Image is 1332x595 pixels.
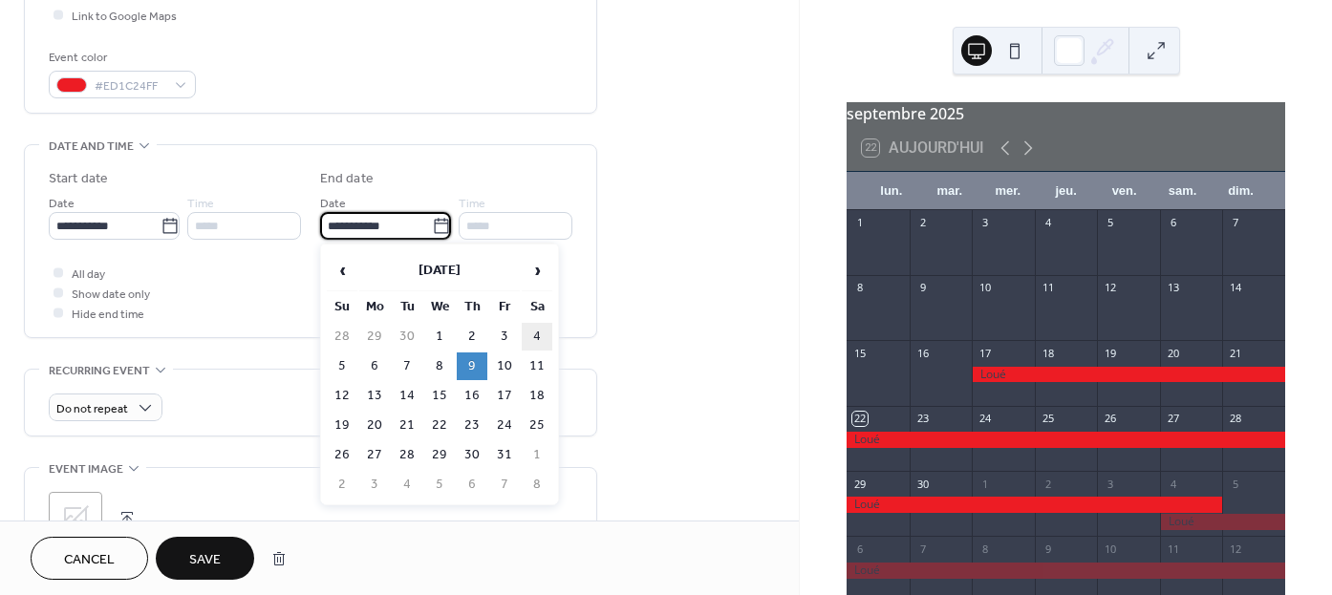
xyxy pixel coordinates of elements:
[187,194,214,214] span: Time
[424,323,455,351] td: 1
[847,563,1285,579] div: Loué
[1103,412,1117,426] div: 26
[972,367,1285,383] div: Loué
[978,172,1037,210] div: mer.
[327,293,357,321] th: Su
[1103,216,1117,230] div: 5
[1041,542,1055,556] div: 9
[523,251,551,289] span: ›
[1166,412,1180,426] div: 27
[1103,477,1117,491] div: 3
[459,194,485,214] span: Time
[1041,477,1055,491] div: 2
[489,323,520,351] td: 3
[392,471,422,499] td: 4
[847,432,1285,448] div: Loué
[1103,281,1117,295] div: 12
[852,542,867,556] div: 6
[72,7,177,27] span: Link to Google Maps
[359,323,390,351] td: 29
[457,352,487,380] td: 9
[359,441,390,469] td: 27
[1228,281,1242,295] div: 14
[392,441,422,469] td: 28
[359,293,390,321] th: Mo
[847,102,1285,125] div: septembre 2025
[1095,172,1153,210] div: ven.
[522,382,552,410] td: 18
[1166,281,1180,295] div: 13
[72,285,150,305] span: Show date only
[392,412,422,439] td: 21
[49,361,150,381] span: Recurring event
[1228,542,1242,556] div: 12
[1166,216,1180,230] div: 6
[915,412,930,426] div: 23
[359,471,390,499] td: 3
[862,172,920,210] div: lun.
[49,492,102,545] div: ;
[327,352,357,380] td: 5
[915,477,930,491] div: 30
[328,251,356,289] span: ‹
[49,169,108,189] div: Start date
[847,497,1222,513] div: Loué
[978,477,992,491] div: 1
[1166,542,1180,556] div: 11
[1103,346,1117,360] div: 19
[522,352,552,380] td: 11
[72,265,105,285] span: All day
[49,137,134,157] span: Date and time
[489,293,520,321] th: Fr
[320,194,346,214] span: Date
[1160,514,1285,530] div: Loué
[1166,346,1180,360] div: 20
[359,352,390,380] td: 6
[489,352,520,380] td: 10
[852,281,867,295] div: 8
[424,412,455,439] td: 22
[189,550,221,570] span: Save
[392,293,422,321] th: Tu
[1228,346,1242,360] div: 21
[522,471,552,499] td: 8
[49,459,123,479] span: Event image
[392,352,422,380] td: 7
[522,293,552,321] th: Sa
[522,412,552,439] td: 25
[72,305,144,325] span: Hide end time
[1041,412,1055,426] div: 25
[489,471,520,499] td: 7
[1228,412,1242,426] div: 28
[457,382,487,410] td: 16
[852,346,867,360] div: 15
[327,471,357,499] td: 2
[424,382,455,410] td: 15
[457,441,487,469] td: 30
[1153,172,1212,210] div: sam.
[457,323,487,351] td: 2
[31,537,148,580] button: Cancel
[978,542,992,556] div: 8
[522,323,552,351] td: 4
[156,537,254,580] button: Save
[1037,172,1095,210] div: jeu.
[457,471,487,499] td: 6
[1228,216,1242,230] div: 7
[489,382,520,410] td: 17
[915,542,930,556] div: 7
[978,412,992,426] div: 24
[56,398,128,420] span: Do not repeat
[852,216,867,230] div: 1
[915,281,930,295] div: 9
[457,293,487,321] th: Th
[915,346,930,360] div: 16
[978,346,992,360] div: 17
[1212,172,1270,210] div: dim.
[424,441,455,469] td: 29
[424,471,455,499] td: 5
[95,76,165,96] span: #ED1C24FF
[978,281,992,295] div: 10
[359,250,520,291] th: [DATE]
